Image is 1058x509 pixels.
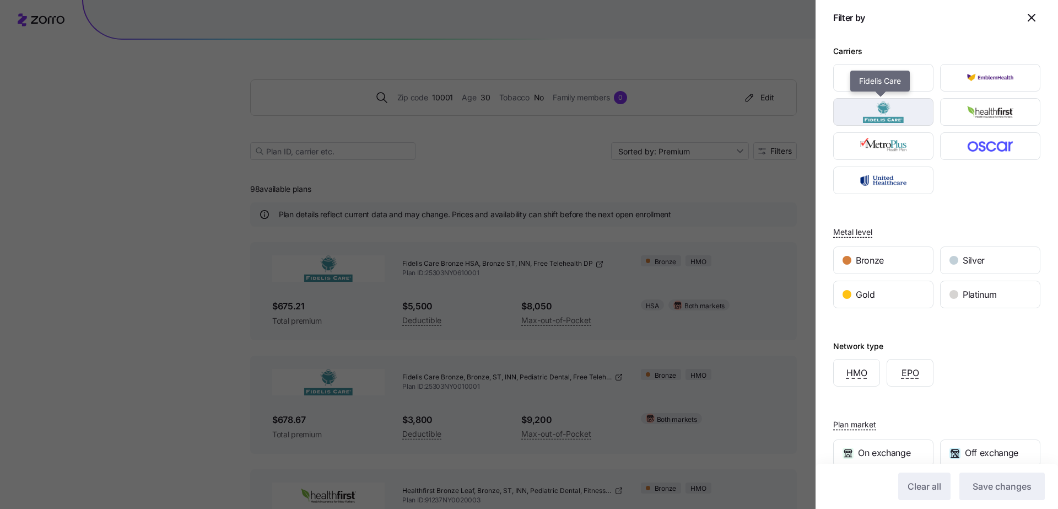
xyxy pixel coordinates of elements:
[858,446,910,460] span: On exchange
[856,254,884,267] span: Bronze
[833,419,876,430] span: Plan market
[833,227,872,238] span: Metal level
[898,473,951,500] button: Clear all
[833,340,883,352] div: Network type
[965,446,1018,460] span: Off exchange
[833,45,862,57] div: Carriers
[843,135,924,157] img: MetroPlus Health Plan
[963,288,996,302] span: Platinum
[843,101,924,123] img: Fidelis Care
[843,67,924,89] img: Anthem
[973,480,1032,493] span: Save changes
[950,135,1031,157] img: Oscar
[856,288,875,302] span: Gold
[963,254,985,267] span: Silver
[846,366,867,380] span: HMO
[950,67,1031,89] img: EmblemHealth
[950,101,1031,123] img: HealthFirst
[959,473,1045,500] button: Save changes
[843,169,924,191] img: UnitedHealthcare
[833,12,1014,24] h1: Filter by
[902,366,919,380] span: EPO
[908,480,941,493] span: Clear all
